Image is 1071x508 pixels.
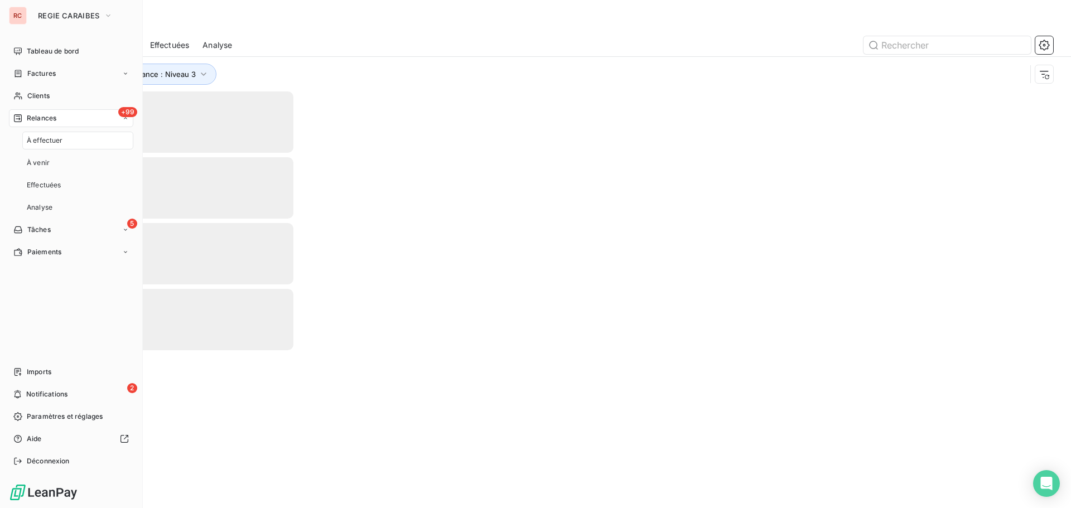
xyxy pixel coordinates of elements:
span: 2 [127,383,137,393]
span: Factures [27,69,56,79]
span: Relances [27,113,56,123]
span: Paramètres et réglages [27,412,103,422]
img: Logo LeanPay [9,483,78,501]
span: Paiements [27,247,61,257]
span: REGIE CARAIBES [38,11,99,20]
span: Effectuées [150,40,190,51]
span: Analyse [27,202,52,212]
span: Clients [27,91,50,101]
span: 5 [127,219,137,229]
span: Effectuées [27,180,61,190]
span: Imports [27,367,51,377]
span: +99 [118,107,137,117]
span: Notifications [26,389,67,399]
span: À venir [27,158,50,168]
a: Aide [9,430,133,448]
span: Aide [27,434,42,444]
span: À effectuer [27,136,63,146]
span: Déconnexion [27,456,70,466]
div: RC [9,7,27,25]
div: Open Intercom Messenger [1033,470,1060,497]
span: Tâches [27,225,51,235]
span: Analyse [202,40,232,51]
span: Niveau de relance : Niveau 3 [95,70,196,79]
span: Tableau de bord [27,46,79,56]
button: Niveau de relance : Niveau 3 [79,64,216,85]
input: Rechercher [863,36,1031,54]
